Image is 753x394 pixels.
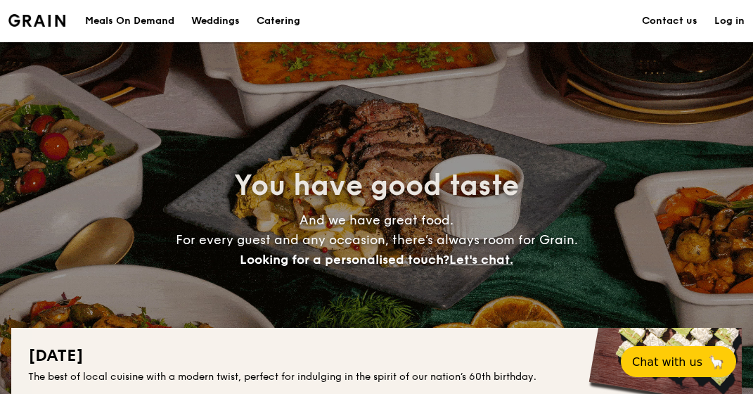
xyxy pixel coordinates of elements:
[28,370,725,384] div: The best of local cuisine with a modern twist, perfect for indulging in the spirit of our nation’...
[449,252,513,267] span: Let's chat.
[28,345,725,367] h2: [DATE]
[632,355,702,369] span: Chat with us
[621,346,736,377] button: Chat with us🦙
[240,252,449,267] span: Looking for a personalised touch?
[8,14,65,27] img: Grain
[8,14,65,27] a: Logotype
[708,354,725,370] span: 🦙
[176,212,578,267] span: And we have great food. For every guest and any occasion, there’s always room for Grain.
[234,169,519,203] span: You have good taste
